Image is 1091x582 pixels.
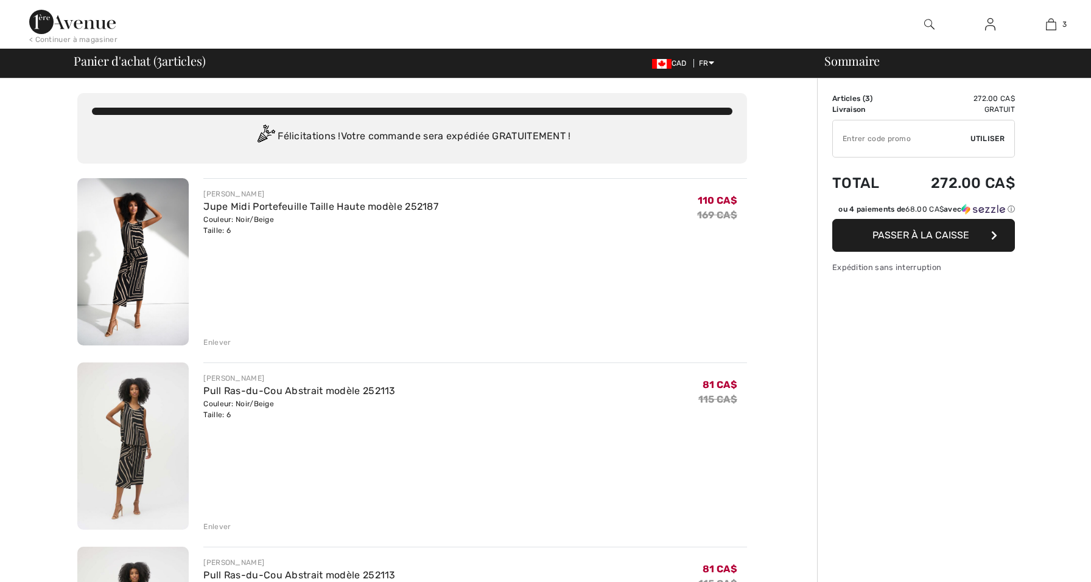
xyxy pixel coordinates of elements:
[203,569,395,581] a: Pull Ras-du-Cou Abstrait modèle 252113
[898,162,1015,204] td: 272.00 CA$
[975,17,1005,32] a: Se connecter
[970,133,1005,144] span: Utiliser
[838,204,1015,215] div: ou 4 paiements de avec
[810,55,1084,67] div: Sommaire
[29,34,118,45] div: < Continuer à magasiner
[832,93,898,104] td: Articles ( )
[985,17,995,32] img: Mes infos
[699,59,714,68] span: FR
[898,104,1015,115] td: Gratuit
[832,204,1015,219] div: ou 4 paiements de68.00 CA$avecSezzle Cliquez pour en savoir plus sur Sezzle
[253,125,278,149] img: Congratulation2.svg
[203,398,395,420] div: Couleur: Noir/Beige Taille: 6
[898,93,1015,104] td: 272.00 CA$
[832,104,898,115] td: Livraison
[203,521,231,532] div: Enlever
[865,94,870,103] span: 3
[924,17,935,32] img: recherche
[703,379,737,390] span: 81 CA$
[203,557,395,568] div: [PERSON_NAME]
[74,55,205,67] span: Panier d'achat ( articles)
[1021,17,1081,32] a: 3
[92,125,732,149] div: Félicitations ! Votre commande sera expédiée GRATUITEMENT !
[77,178,189,345] img: Jupe Midi Portefeuille Taille Haute modèle 252187
[833,120,970,157] input: Code promo
[832,162,898,204] td: Total
[203,337,231,348] div: Enlever
[203,373,395,384] div: [PERSON_NAME]
[832,262,1015,273] div: Expédition sans interruption
[1062,19,1067,30] span: 3
[697,209,737,221] s: 169 CA$
[203,201,438,212] a: Jupe Midi Portefeuille Taille Haute modèle 252187
[961,204,1005,215] img: Sezzle
[1046,17,1056,32] img: Mon panier
[832,219,1015,252] button: Passer à la caisse
[156,52,162,68] span: 3
[652,59,692,68] span: CAD
[905,205,944,213] span: 68.00 CA$
[698,195,737,206] span: 110 CA$
[203,214,438,236] div: Couleur: Noir/Beige Taille: 6
[203,189,438,199] div: [PERSON_NAME]
[698,393,737,405] s: 115 CA$
[203,385,395,397] a: Pull Ras-du-Cou Abstrait modèle 252113
[652,59,672,69] img: Canadian Dollar
[29,10,116,34] img: 1ère Avenue
[77,362,189,530] img: Pull Ras-du-Cou Abstrait modèle 252113
[703,563,737,575] span: 81 CA$
[872,229,969,241] span: Passer à la caisse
